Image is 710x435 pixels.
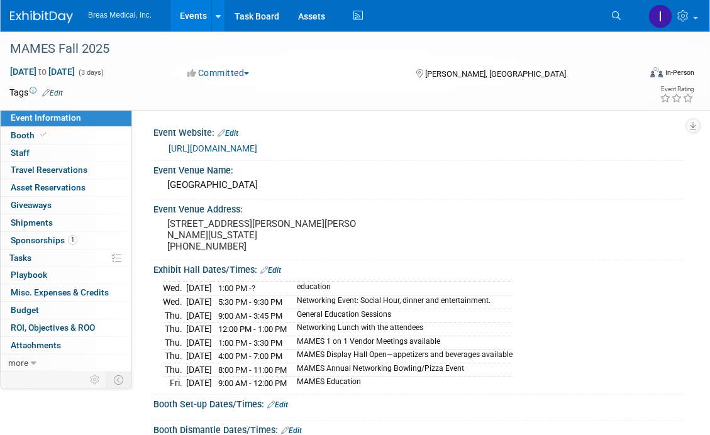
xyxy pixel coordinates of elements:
td: MAMES Annual Networking Bowling/Pizza Event [289,363,513,377]
a: Edit [267,400,288,409]
a: Misc. Expenses & Credits [1,284,131,301]
pre: [STREET_ADDRESS][PERSON_NAME][PERSON_NAME][US_STATE] [PHONE_NUMBER] [167,218,361,252]
td: Networking Lunch with the attendees [289,322,513,336]
span: 1:00 PM - 3:30 PM [218,338,282,348]
td: Networking Event: Social Hour, dinner and entertainment. [289,295,513,309]
span: ? [252,284,255,293]
td: General Education Sessions [289,309,513,322]
span: [DATE] [DATE] [9,66,75,77]
a: Booth [1,127,131,144]
span: Breas Medical, Inc. [88,11,152,19]
span: 4:00 PM - 7:00 PM [218,351,282,361]
span: (3 days) [77,69,104,77]
div: In-Person [665,68,694,77]
td: MAMES Education [289,377,513,390]
td: [DATE] [186,309,212,322]
span: Tasks [9,253,31,263]
td: Thu. [163,336,186,350]
a: Edit [281,426,302,435]
span: Staff [11,148,30,158]
td: Thu. [163,363,186,377]
span: [PERSON_NAME], [GEOGRAPHIC_DATA] [425,69,566,79]
span: ROI, Objectives & ROO [11,322,95,333]
td: [DATE] [186,350,212,363]
span: Booth [11,130,49,140]
td: Thu. [163,309,186,322]
td: MAMES 1 on 1 Vendor Meetings available [289,336,513,350]
a: Travel Reservations [1,162,131,179]
td: Tags [9,86,63,99]
td: [DATE] [186,363,212,377]
img: Format-Inperson.png [650,67,663,77]
span: Event Information [11,113,81,123]
a: Asset Reservations [1,179,131,196]
span: 1 [68,235,77,245]
div: MAMES Fall 2025 [6,38,627,60]
div: Exhibit Hall Dates/Times: [153,260,685,277]
button: Committed [183,67,254,79]
a: ROI, Objectives & ROO [1,319,131,336]
td: Toggle Event Tabs [106,372,132,388]
a: Budget [1,302,131,319]
td: education [289,282,513,295]
span: Playbook [11,270,47,280]
span: 12:00 PM - 1:00 PM [218,324,287,334]
span: 8:00 PM - 11:00 PM [218,365,287,375]
td: [DATE] [186,295,212,309]
img: Inga Dolezar [648,4,672,28]
a: Staff [1,145,131,162]
td: [DATE] [186,336,212,350]
div: Event Venue Name: [153,161,685,177]
a: Attachments [1,337,131,354]
td: Fri. [163,377,186,390]
td: Thu. [163,322,186,336]
a: [URL][DOMAIN_NAME] [169,143,257,153]
span: to [36,67,48,77]
span: more [8,358,28,368]
span: Sponsorships [11,235,77,245]
a: Edit [42,89,63,97]
td: [DATE] [186,377,212,390]
a: Giveaways [1,197,131,214]
span: Travel Reservations [11,165,87,175]
span: Misc. Expenses & Credits [11,287,109,297]
td: [DATE] [186,282,212,295]
span: Budget [11,305,39,315]
td: Wed. [163,282,186,295]
a: Edit [218,129,238,138]
a: Edit [260,266,281,275]
span: 5:30 PM - 9:30 PM [218,297,282,307]
td: Thu. [163,350,186,363]
div: Event Website: [153,123,685,140]
td: Wed. [163,295,186,309]
div: Booth Set-up Dates/Times: [153,395,685,411]
div: Event Format [588,65,694,84]
a: Sponsorships1 [1,232,131,249]
a: Tasks [1,250,131,267]
td: Personalize Event Tab Strip [84,372,106,388]
a: Playbook [1,267,131,284]
span: 9:00 AM - 3:45 PM [218,311,282,321]
i: Booth reservation complete [40,131,47,138]
a: Shipments [1,214,131,231]
div: [GEOGRAPHIC_DATA] [163,175,675,195]
a: more [1,355,131,372]
span: Giveaways [11,200,52,210]
span: 9:00 AM - 12:00 PM [218,378,287,388]
div: Event Venue Address: [153,200,685,216]
td: MAMES Display Hall Open—appetizers and beverages available [289,350,513,363]
span: Shipments [11,217,53,228]
td: [DATE] [186,322,212,336]
div: Event Rating [660,86,694,92]
span: Asset Reservations [11,182,86,192]
span: 1:00 PM - [218,284,255,293]
span: Attachments [11,340,61,350]
a: Event Information [1,109,131,126]
img: ExhibitDay [10,11,73,23]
